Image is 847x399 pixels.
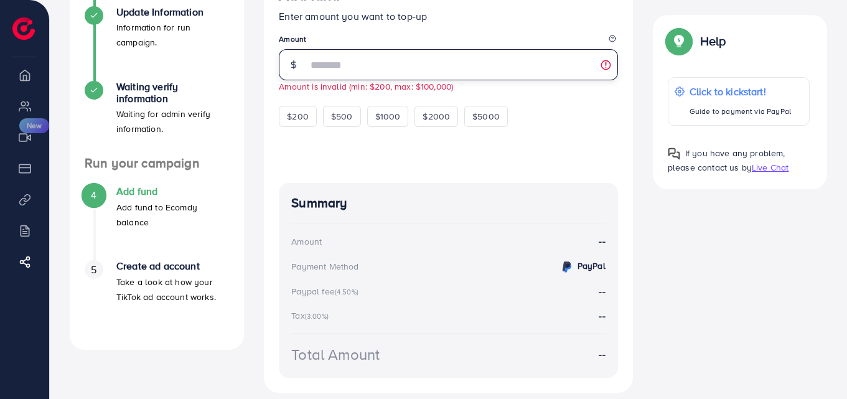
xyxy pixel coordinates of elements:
[291,285,362,298] div: Paypal fee
[279,9,618,24] p: Enter amount you want to top-up
[599,284,605,298] strong: --
[116,200,229,230] p: Add fund to Ecomdy balance
[116,106,229,136] p: Waiting for admin verify information.
[291,235,322,248] div: Amount
[91,188,96,202] span: 4
[70,6,244,81] li: Update Information
[752,161,789,174] span: Live Chat
[279,34,618,49] legend: Amount
[578,260,606,272] strong: PayPal
[690,104,791,119] p: Guide to payment via PayPal
[599,234,605,248] strong: --
[279,80,453,92] small: Amount is invalid (min: $200, max: $100,000)
[291,309,332,322] div: Tax
[116,81,229,105] h4: Waiting verify information
[599,347,605,362] strong: --
[70,185,244,260] li: Add fund
[70,81,244,156] li: Waiting verify information
[668,147,785,174] span: If you have any problem, please contact us by
[116,6,229,18] h4: Update Information
[116,20,229,50] p: Information for run campaign.
[794,343,838,390] iframe: Chat
[287,110,309,123] span: $200
[291,344,380,365] div: Total Amount
[70,260,244,335] li: Create ad account
[305,311,329,321] small: (3.00%)
[331,110,353,123] span: $500
[423,110,450,123] span: $2000
[668,30,690,52] img: Popup guide
[690,84,791,99] p: Click to kickstart!
[116,260,229,272] h4: Create ad account
[91,263,96,277] span: 5
[70,156,244,171] h4: Run your campaign
[116,185,229,197] h4: Add fund
[375,110,401,123] span: $1000
[559,260,574,275] img: credit
[668,148,680,160] img: Popup guide
[116,275,229,304] p: Take a look at how your TikTok ad account works.
[291,260,358,273] div: Payment Method
[12,17,35,40] img: logo
[700,34,726,49] p: Help
[335,287,358,297] small: (4.50%)
[599,309,605,322] strong: --
[291,195,606,211] h4: Summary
[472,110,500,123] span: $5000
